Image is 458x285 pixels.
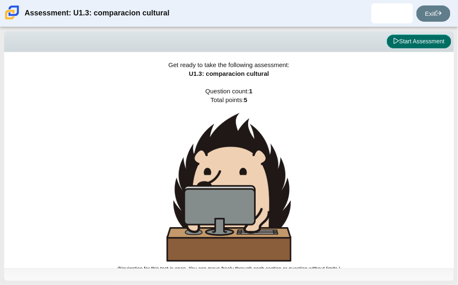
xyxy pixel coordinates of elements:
div: Assessment: U1.3: comparacion cultural [25,3,169,23]
b: 1 [249,87,252,95]
a: Exit [416,5,451,22]
img: vanessa.lavariega.1lKXuu [386,7,399,20]
b: 5 [244,96,247,103]
span: U1.3: comparacion cultural [189,70,269,77]
img: hedgehog-behind-computer-large.png [167,113,291,262]
span: Question count: Total points: [117,87,341,272]
small: (Navigation for this test is open. You can move freely through each section or question without l... [117,266,341,272]
a: Carmen School of Science & Technology [3,15,21,22]
span: Get ready to take the following assessment: [169,61,290,68]
button: Start Assessment [387,35,451,49]
img: Carmen School of Science & Technology [3,4,21,21]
